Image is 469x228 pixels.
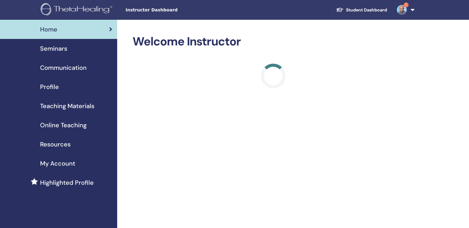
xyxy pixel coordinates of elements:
span: My Account [40,159,75,168]
span: Communication [40,63,87,72]
span: Instructor Dashboard [125,7,218,13]
span: 1 [404,2,409,7]
span: Resources [40,140,71,149]
img: graduation-cap-white.svg [336,7,344,12]
img: logo.png [41,3,114,17]
span: Teaching Materials [40,101,94,111]
span: Online Teaching [40,120,87,130]
span: Seminars [40,44,67,53]
span: Highlighted Profile [40,178,94,187]
a: Student Dashboard [331,4,392,16]
span: Home [40,25,57,34]
span: Profile [40,82,59,91]
h2: Welcome Instructor [133,35,413,49]
img: default.jpg [397,5,407,15]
